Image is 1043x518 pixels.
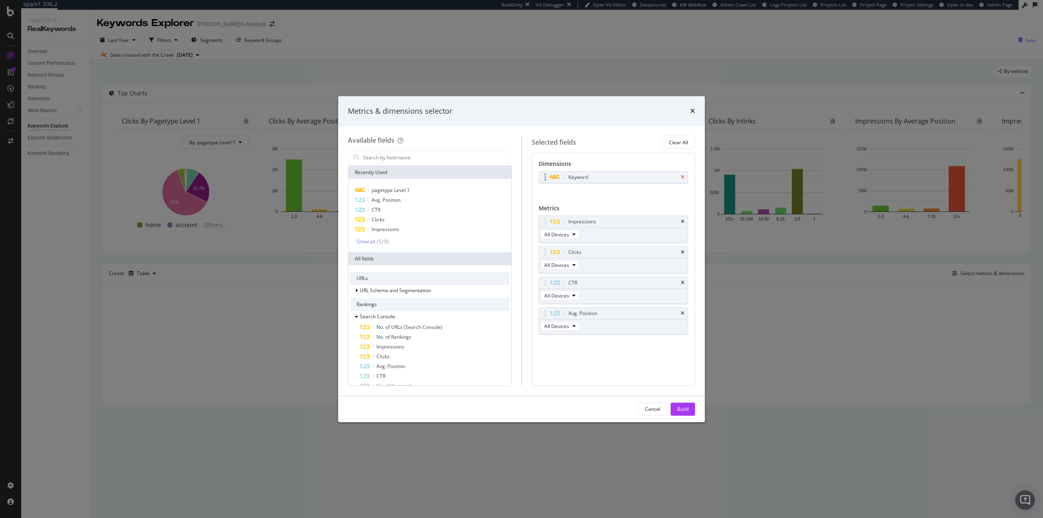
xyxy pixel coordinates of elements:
span: CTR [372,206,381,213]
div: Build [677,406,689,412]
div: Dimensions [539,160,689,171]
span: Impressions [372,226,399,233]
div: Available fields [348,136,394,145]
div: Show all [356,239,375,245]
span: No. of Rankings [376,333,411,340]
span: Clicks [372,216,385,223]
div: Clear All [669,139,688,146]
span: Impressions [376,343,404,350]
div: Metrics & dimensions selector [348,106,452,117]
div: times [690,106,695,117]
span: Avg. Position [376,363,405,370]
div: CTR [568,279,577,287]
div: URLs [350,272,510,285]
input: Search by field name [362,151,510,163]
div: ( 5 / 9 ) [375,238,389,246]
div: times [681,311,684,316]
span: All Devices [544,231,569,238]
span: Search Console [360,313,395,320]
span: CTR [376,373,385,379]
div: Keyword [568,173,588,181]
span: All Devices [544,292,569,299]
span: Clicks [376,353,389,360]
button: All Devices [541,321,579,331]
button: All Devices [541,260,579,270]
span: Avg. Position [372,196,400,203]
div: CTRtimesAll Devices [539,277,689,304]
button: Cancel [638,403,667,416]
div: ClickstimesAll Devices [539,246,689,273]
div: modal [338,96,705,422]
div: Recently Used [348,166,511,179]
span: pagetype Level 1 [372,187,410,194]
div: Cancel [645,406,660,412]
span: All Devices [544,323,569,330]
div: ImpressionstimesAll Devices [539,216,689,243]
div: All fields [348,252,511,265]
div: times [681,219,684,224]
div: times [681,280,684,285]
div: Keywordtimes [539,171,689,183]
span: All Devices [544,262,569,269]
span: URL Scheme and Segmentation [360,287,431,294]
div: Avg. PositiontimesAll Devices [539,307,689,335]
div: times [681,250,684,255]
button: Clear All [662,136,695,149]
div: Rankings [350,298,510,311]
div: Open Intercom Messenger [1015,490,1035,510]
button: Build [671,403,695,416]
div: Impressions [568,218,596,226]
button: All Devices [541,291,579,300]
div: times [681,175,684,180]
div: Selected fields [532,138,576,147]
span: No. of URLs (Search Console) [376,324,442,331]
div: Clicks [568,248,581,256]
div: Avg. Position [568,309,597,317]
button: All Devices [541,229,579,239]
div: Metrics [539,204,689,216]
